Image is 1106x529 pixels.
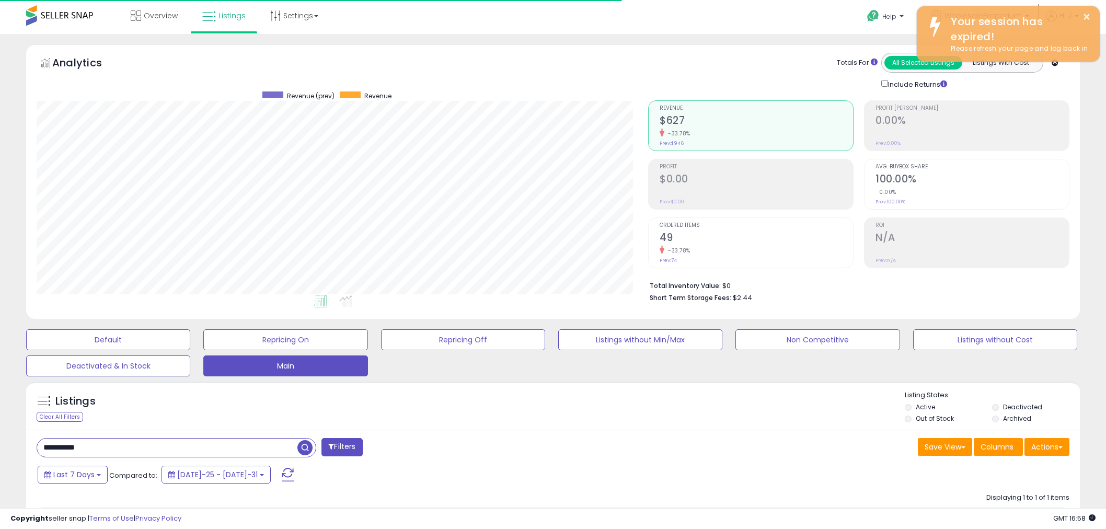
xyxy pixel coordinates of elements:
[875,223,1069,228] span: ROI
[10,513,49,523] strong: Copyright
[905,390,1080,400] p: Listing States:
[875,232,1069,246] h2: N/A
[974,438,1023,456] button: Columns
[943,14,1092,44] div: Your session has expired!
[916,402,935,411] label: Active
[218,10,246,21] span: Listings
[913,329,1077,350] button: Listings without Cost
[287,91,335,100] span: Revenue (prev)
[875,188,896,196] small: 0.00%
[867,9,880,22] i: Get Help
[37,412,83,422] div: Clear All Filters
[660,223,853,228] span: Ordered Items
[875,114,1069,129] h2: 0.00%
[381,329,545,350] button: Repricing Off
[26,329,190,350] button: Default
[177,469,258,480] span: [DATE]-25 - [DATE]-31
[650,281,721,290] b: Total Inventory Value:
[981,442,1013,452] span: Columns
[837,58,878,68] div: Totals For
[875,257,896,263] small: Prev: N/A
[859,2,914,34] a: Help
[875,199,905,205] small: Prev: 100.00%
[321,438,362,456] button: Filters
[735,329,900,350] button: Non Competitive
[660,173,853,187] h2: $0.00
[660,114,853,129] h2: $627
[558,329,722,350] button: Listings without Min/Max
[109,470,157,480] span: Compared to:
[916,414,954,423] label: Out of Stock
[875,164,1069,170] span: Avg. Buybox Share
[664,130,690,137] small: -33.78%
[660,140,684,146] small: Prev: $946
[203,329,367,350] button: Repricing On
[1003,414,1031,423] label: Archived
[38,466,108,484] button: Last 7 Days
[650,293,731,302] b: Short Term Storage Fees:
[162,466,271,484] button: [DATE]-25 - [DATE]-31
[1053,513,1096,523] span: 2025-08-11 16:58 GMT
[364,91,391,100] span: Revenue
[660,106,853,111] span: Revenue
[55,394,96,409] h5: Listings
[53,469,95,480] span: Last 7 Days
[664,247,690,255] small: -33.78%
[882,12,896,21] span: Help
[986,493,1069,503] div: Displaying 1 to 1 of 1 items
[962,56,1040,70] button: Listings With Cost
[135,513,181,523] a: Privacy Policy
[884,56,962,70] button: All Selected Listings
[650,279,1062,291] li: $0
[873,78,960,90] div: Include Returns
[875,106,1069,111] span: Profit [PERSON_NAME]
[1024,438,1069,456] button: Actions
[875,140,901,146] small: Prev: 0.00%
[660,232,853,246] h2: 49
[1082,10,1091,24] button: ×
[89,513,134,523] a: Terms of Use
[1003,402,1042,411] label: Deactivated
[10,514,181,524] div: seller snap | |
[733,293,752,303] span: $2.44
[918,438,972,456] button: Save View
[144,10,178,21] span: Overview
[203,355,367,376] button: Main
[943,44,1092,54] div: Please refresh your page and log back in
[26,355,190,376] button: Deactivated & In Stock
[875,173,1069,187] h2: 100.00%
[660,199,684,205] small: Prev: $0.00
[52,55,122,73] h5: Analytics
[660,257,677,263] small: Prev: 74
[660,164,853,170] span: Profit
